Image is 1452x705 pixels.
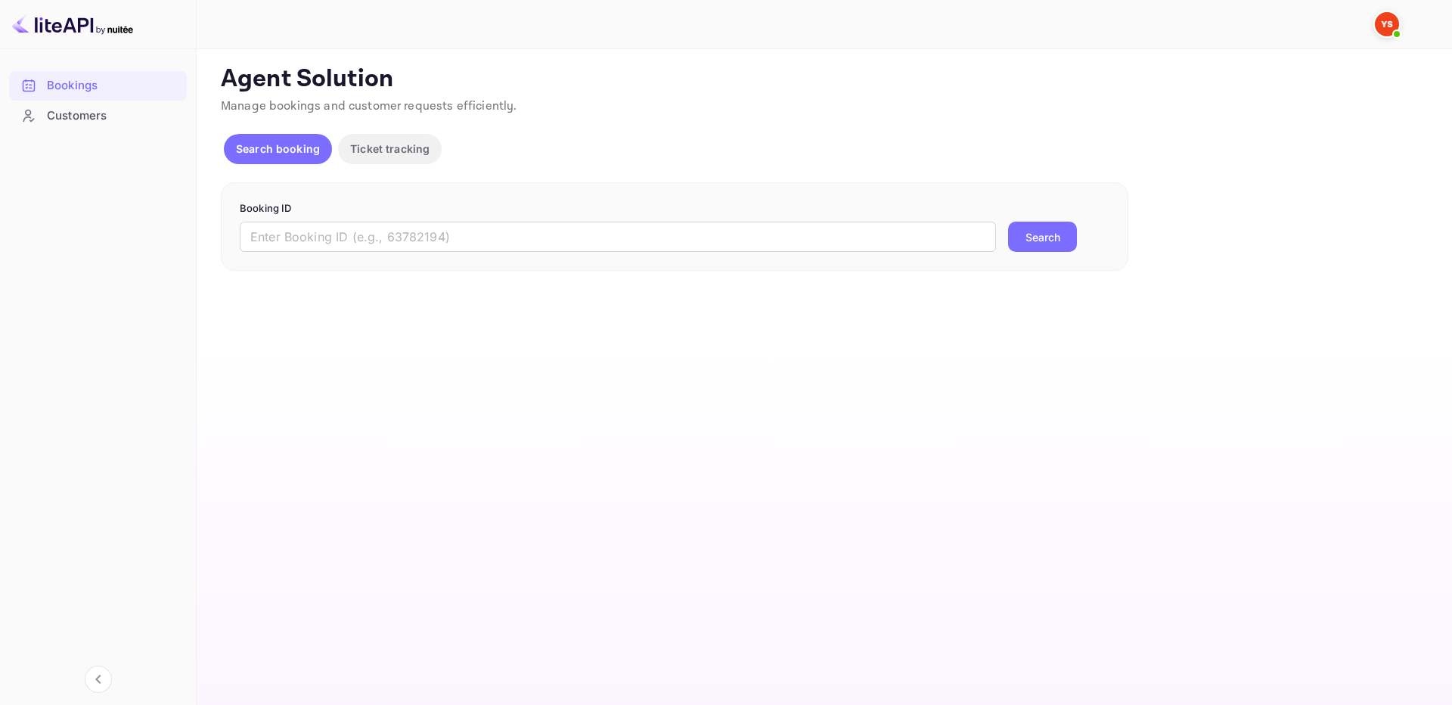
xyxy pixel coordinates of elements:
span: Manage bookings and customer requests efficiently. [221,98,517,114]
input: Enter Booking ID (e.g., 63782194) [240,222,996,252]
div: Customers [47,107,179,125]
a: Customers [9,101,187,129]
img: Yandex Support [1375,12,1399,36]
p: Booking ID [240,201,1109,216]
div: Bookings [47,77,179,95]
button: Collapse navigation [85,666,112,693]
p: Ticket tracking [350,141,430,157]
a: Bookings [9,71,187,99]
div: Customers [9,101,187,131]
img: LiteAPI logo [12,12,133,36]
p: Search booking [236,141,320,157]
button: Search [1008,222,1077,252]
div: Bookings [9,71,187,101]
p: Agent Solution [221,64,1425,95]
